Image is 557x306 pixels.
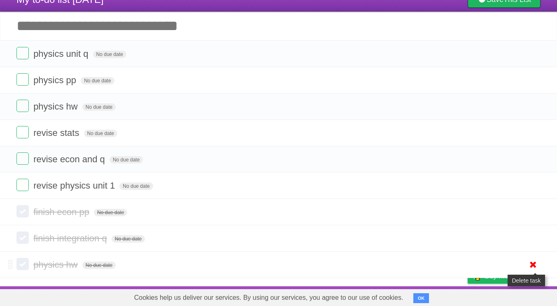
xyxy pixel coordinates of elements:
[33,101,80,112] span: physics hw
[358,288,375,304] a: About
[110,156,143,164] span: No due date
[33,207,91,217] span: finish econ pp
[33,128,81,138] span: revise stats
[457,288,478,304] a: Privacy
[94,209,127,216] span: No due date
[33,233,109,243] span: finish integration q
[16,258,29,270] label: Done
[33,154,107,164] span: revise econ and q
[413,293,429,303] button: OK
[485,269,536,283] span: Buy me a coffee
[33,49,90,59] span: physics unit q
[126,290,412,306] span: Cookies help us deliver our services. By using our services, you agree to our use of cookies.
[93,51,126,58] span: No due date
[119,182,153,190] span: No due date
[16,231,29,244] label: Done
[33,180,117,191] span: revise physics unit 1
[33,259,80,270] span: physics hw
[16,47,29,59] label: Done
[84,130,117,137] span: No due date
[82,262,116,269] span: No due date
[16,179,29,191] label: Done
[429,288,447,304] a: Terms
[16,126,29,138] label: Done
[82,103,116,111] span: No due date
[112,235,145,243] span: No due date
[16,152,29,165] label: Done
[489,288,541,304] a: Suggest a feature
[81,77,114,84] span: No due date
[16,73,29,86] label: Done
[16,100,29,112] label: Done
[16,205,29,217] label: Done
[385,288,419,304] a: Developers
[33,75,78,85] span: physics pp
